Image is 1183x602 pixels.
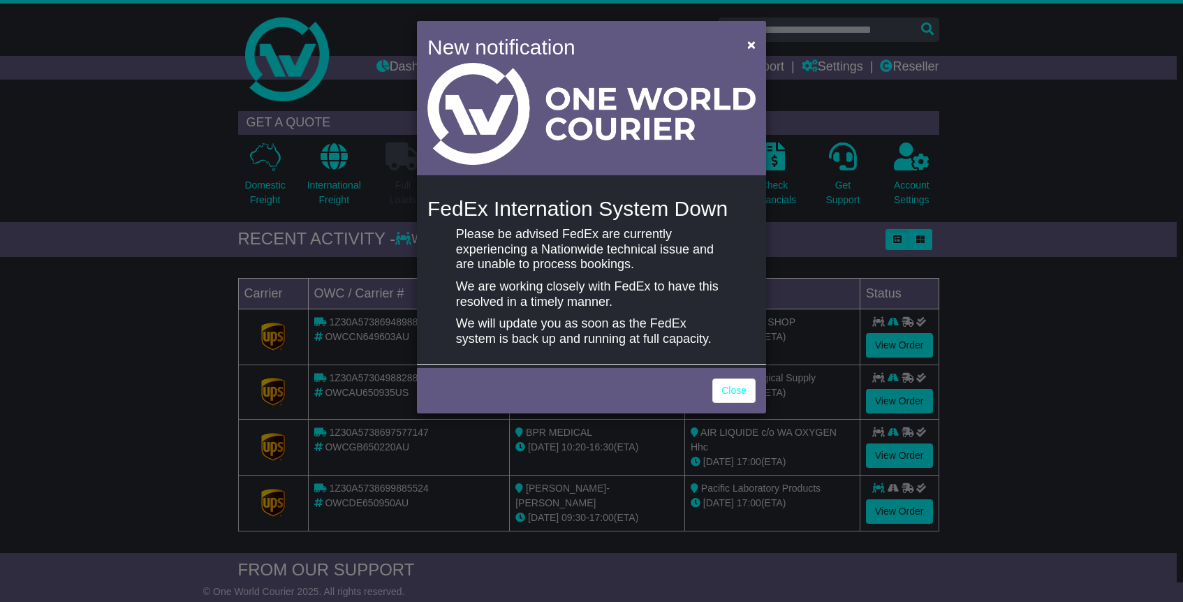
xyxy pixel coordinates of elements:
[456,279,727,309] p: We are working closely with FedEx to have this resolved in a timely manner.
[456,316,727,346] p: We will update you as soon as the FedEx system is back up and running at full capacity.
[712,379,756,403] a: Close
[427,63,756,165] img: Light
[427,31,727,63] h4: New notification
[740,30,763,59] button: Close
[427,197,756,220] h4: FedEx Internation System Down
[747,36,756,52] span: ×
[456,227,727,272] p: Please be advised FedEx are currently experiencing a Nationwide technical issue and are unable to...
